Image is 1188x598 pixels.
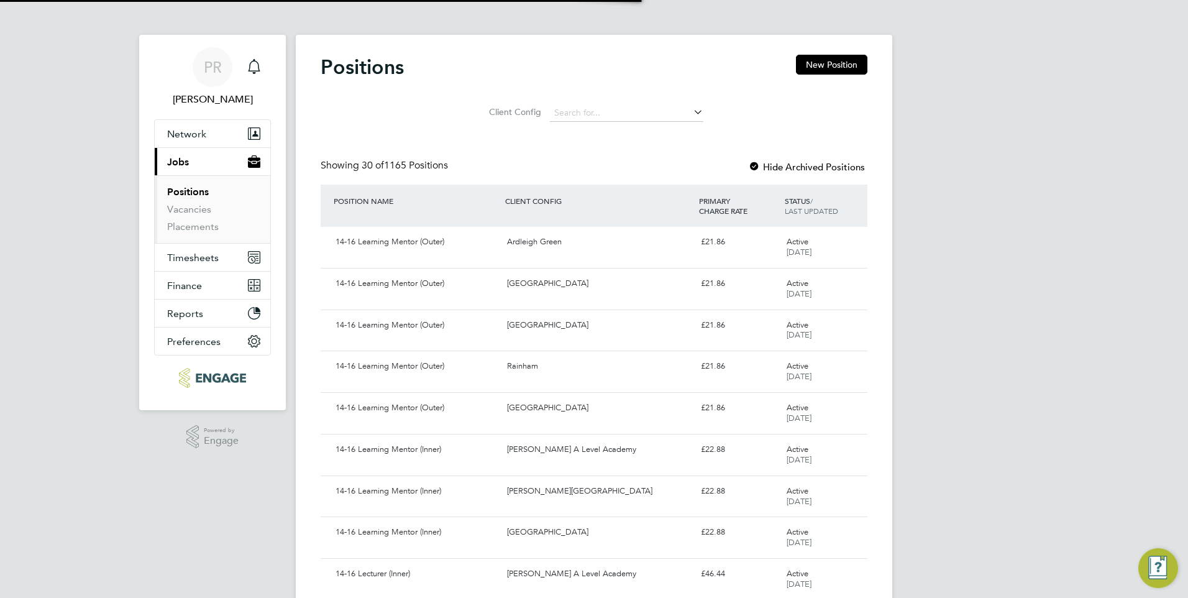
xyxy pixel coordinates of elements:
span: Active [787,278,808,288]
span: Active [787,444,808,454]
a: Go to home page [154,368,271,388]
div: POSITION NAME [331,190,502,212]
div: £21.86 [696,315,782,336]
a: Powered byEngage [186,425,239,449]
div: 14-16 Learning Mentor (Outer) [331,315,502,336]
div: £22.88 [696,522,782,543]
span: Powered by [204,425,239,436]
span: Active [787,361,808,371]
span: [DATE] [787,496,811,507]
span: [DATE] [787,454,811,465]
span: PR [204,59,222,75]
input: Search for... [550,104,703,122]
span: Active [787,320,808,330]
label: Client Config [485,106,541,117]
div: £21.86 [696,232,782,252]
div: [GEOGRAPHIC_DATA] [502,398,695,418]
span: [DATE] [787,329,811,340]
span: [DATE] [787,247,811,257]
div: 14-16 Learning Mentor (Outer) [331,398,502,418]
button: Timesheets [155,244,270,271]
span: Jobs [167,156,189,168]
div: £21.86 [696,398,782,418]
span: Engage [204,436,239,446]
span: [DATE] [787,537,811,548]
nav: Main navigation [139,35,286,410]
div: [PERSON_NAME] A Level Academy [502,564,695,584]
div: 14-16 Learning Mentor (Inner) [331,439,502,460]
div: £46.44 [696,564,782,584]
div: £21.86 [696,274,782,294]
div: 14-16 Learning Mentor (Inner) [331,522,502,543]
button: Jobs [155,148,270,175]
span: Timesheets [167,252,219,264]
span: Finance [167,280,202,292]
h2: Positions [321,55,404,80]
span: / [810,196,813,206]
div: £22.88 [696,439,782,460]
span: Preferences [167,336,221,347]
span: [DATE] [787,288,811,299]
div: STATUS [782,190,867,222]
span: LAST UPDATED [785,206,838,216]
span: [DATE] [787,579,811,589]
div: 14-16 Learning Mentor (Outer) [331,232,502,252]
span: Pallvi Raghvani [154,92,271,107]
span: Active [787,485,808,496]
div: Showing [321,159,450,172]
div: PRIMARY CHARGE RATE [696,190,782,222]
span: Active [787,402,808,413]
div: CLIENT CONFIG [502,190,695,212]
div: £21.86 [696,356,782,377]
a: Positions [167,186,209,198]
div: [PERSON_NAME] A Level Academy [502,439,695,460]
div: Jobs [155,175,270,243]
span: 1165 Positions [362,159,448,172]
button: New Position [796,55,867,75]
button: Network [155,120,270,147]
div: 14-16 Learning Mentor (Inner) [331,481,502,502]
a: Placements [167,221,219,232]
span: [DATE] [787,371,811,382]
span: Active [787,236,808,247]
span: Reports [167,308,203,320]
a: PR[PERSON_NAME] [154,47,271,107]
span: Network [167,128,206,140]
button: Engage Resource Center [1138,548,1178,588]
div: [PERSON_NAME][GEOGRAPHIC_DATA] [502,481,695,502]
div: [GEOGRAPHIC_DATA] [502,522,695,543]
div: £22.88 [696,481,782,502]
a: Vacancies [167,203,211,215]
span: Active [787,568,808,579]
span: [DATE] [787,413,811,423]
div: Ardleigh Green [502,232,695,252]
button: Finance [155,272,270,299]
label: Hide Archived Positions [748,161,865,173]
div: 14-16 Learning Mentor (Outer) [331,356,502,377]
div: 14-16 Learning Mentor (Outer) [331,274,502,294]
img: ncclondon-logo-retina.png [179,368,245,388]
span: Active [787,527,808,537]
span: 30 of [362,159,384,172]
div: 14-16 Lecturer (Inner) [331,564,502,584]
button: Reports [155,300,270,327]
button: Preferences [155,328,270,355]
div: [GEOGRAPHIC_DATA] [502,315,695,336]
div: Rainham [502,356,695,377]
div: [GEOGRAPHIC_DATA] [502,274,695,294]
